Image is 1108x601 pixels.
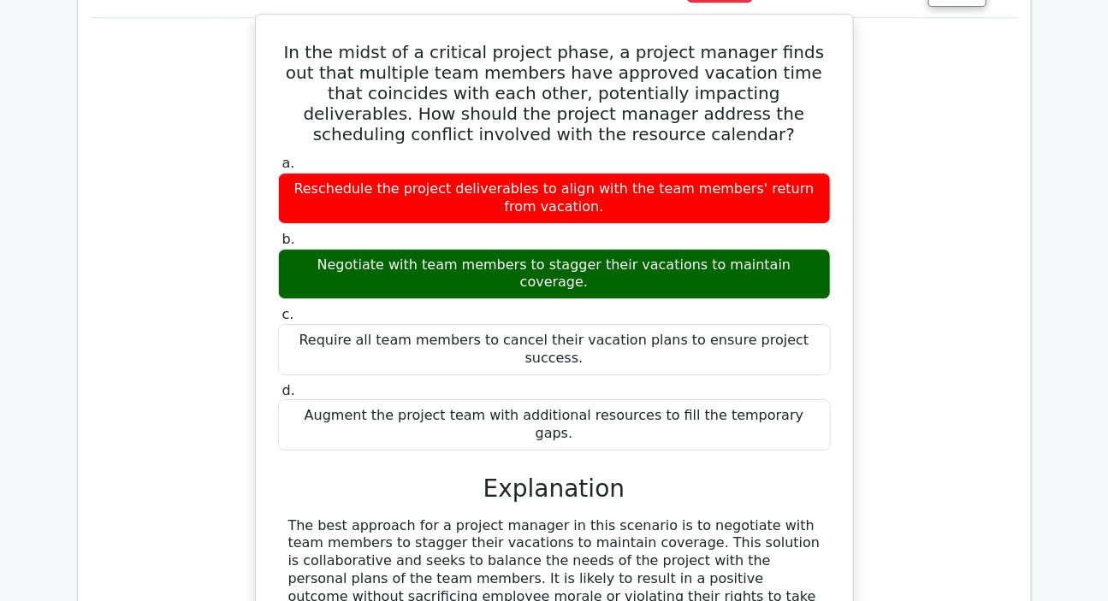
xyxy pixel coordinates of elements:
span: c. [282,306,294,322]
h3: Explanation [288,474,821,504]
div: Augment the project team with additional resources to fill the temporary gaps. [278,399,831,451]
div: Negotiate with team members to stagger their vacations to maintain coverage. [278,249,831,300]
h5: In the midst of a critical project phase, a project manager finds out that multiple team members ... [276,42,832,144]
div: Require all team members to cancel their vacation plans to ensure project success. [278,324,831,375]
span: d. [282,382,295,398]
span: b. [282,231,295,247]
div: Reschedule the project deliverables to align with the team members' return from vacation. [278,173,831,224]
span: a. [282,155,295,171]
